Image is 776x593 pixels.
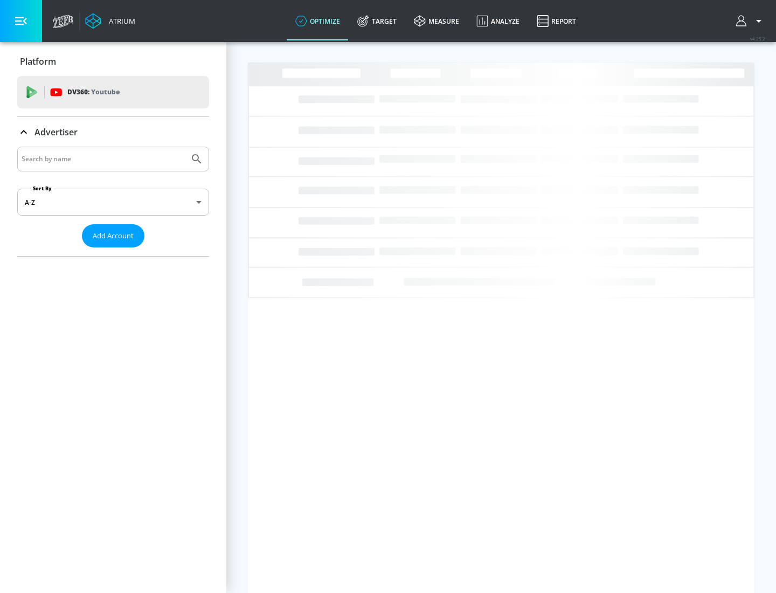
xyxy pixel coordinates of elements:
nav: list of Advertiser [17,247,209,256]
p: Youtube [91,86,120,98]
a: Report [528,2,585,40]
p: Advertiser [34,126,78,138]
p: DV360: [67,86,120,98]
a: Atrium [85,13,135,29]
a: Target [349,2,405,40]
a: Analyze [468,2,528,40]
p: Platform [20,56,56,67]
div: DV360: Youtube [17,76,209,108]
div: Atrium [105,16,135,26]
label: Sort By [31,185,54,192]
button: Add Account [82,224,144,247]
div: Platform [17,46,209,77]
a: measure [405,2,468,40]
span: v 4.25.2 [750,36,765,42]
a: optimize [287,2,349,40]
div: Advertiser [17,147,209,256]
div: A-Z [17,189,209,216]
span: Add Account [93,230,134,242]
div: Advertiser [17,117,209,147]
input: Search by name [22,152,185,166]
